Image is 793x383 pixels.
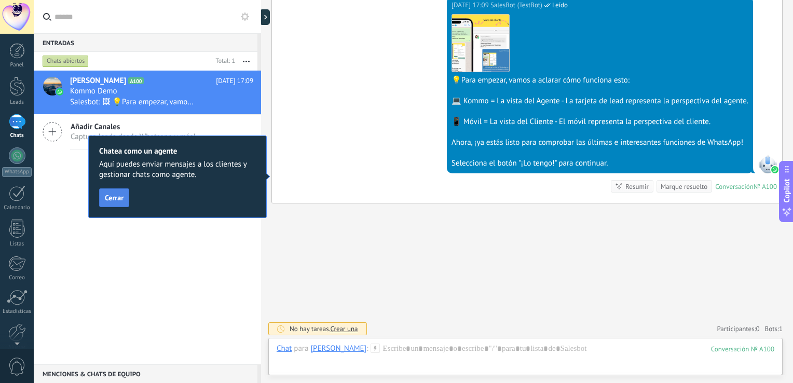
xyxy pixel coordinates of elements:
span: para [294,344,308,354]
span: Añadir Canales [71,122,196,132]
img: waba.svg [771,166,778,173]
div: Estadísticas [2,308,32,315]
button: Cerrar [99,188,129,207]
div: Chats [2,132,32,139]
div: Calendario [2,204,32,211]
div: Listas [2,241,32,248]
span: Copilot [782,179,792,203]
div: Total: 1 [212,56,235,66]
div: Conversación [715,182,754,191]
button: Más [235,52,257,71]
span: 1 [779,324,783,333]
span: Captura leads desde Whatsapp y más! [71,132,196,142]
span: [DATE] 17:09 [216,76,253,86]
div: 💡Para empezar, vamos a aclarar cómo funciona esto: [452,75,748,86]
a: avataricon[PERSON_NAME]A100[DATE] 17:09Kommo DemoSalesbot: 🖼 💡Para empezar, vamos a aclarar cómo ... [34,71,261,114]
div: WhatsApp [2,167,32,177]
div: Leads [2,99,32,106]
span: Cerrar [105,194,124,201]
div: Panel [2,62,32,69]
a: Participantes:0 [717,324,759,333]
div: 100 [711,345,774,353]
div: Marque resuelto [661,182,707,191]
span: Crear una [330,324,358,333]
div: Correo [2,275,32,281]
div: Mostrar [259,9,270,25]
span: : [366,344,368,354]
div: Chats abiertos [43,55,89,67]
div: Entradas [34,33,257,52]
span: 0 [756,324,760,333]
div: Ahora, ¡ya estás listo para comprobar las últimas e interesantes funciones de WhatsApp! [452,138,748,148]
div: Resumir [625,182,649,191]
span: SalesBot [758,155,777,173]
img: icon [56,88,63,95]
img: 295a6756-a154-424d-a97f-e397282d27d5 [452,15,509,72]
span: Aquí puedes enviar mensajes a los clientes y gestionar chats como agente. [99,159,256,180]
div: Selecciona el botón "¡Lo tengo!" para continuar. [452,158,748,169]
h2: Chatea como un agente [99,146,256,156]
span: Kommo Demo [70,86,117,97]
div: No hay tareas. [290,324,358,333]
span: A100 [128,77,143,84]
div: 📱 Móvil = La vista del Cliente - El móvil representa la perspectiva del cliente. [452,117,748,127]
div: № A100 [754,182,777,191]
span: Salesbot: 🖼 💡Para empezar, vamos a aclarar cómo funciona esto: 💻 Kommo = La vista del Agente - La... [70,97,196,107]
div: 💻 Kommo = La vista del Agente - La tarjeta de lead representa la perspectiva del agente. [452,96,748,106]
div: Jorge Hernández [310,344,366,353]
span: [PERSON_NAME] [70,76,126,86]
span: Bots: [765,324,783,333]
div: Menciones & Chats de equipo [34,364,257,383]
